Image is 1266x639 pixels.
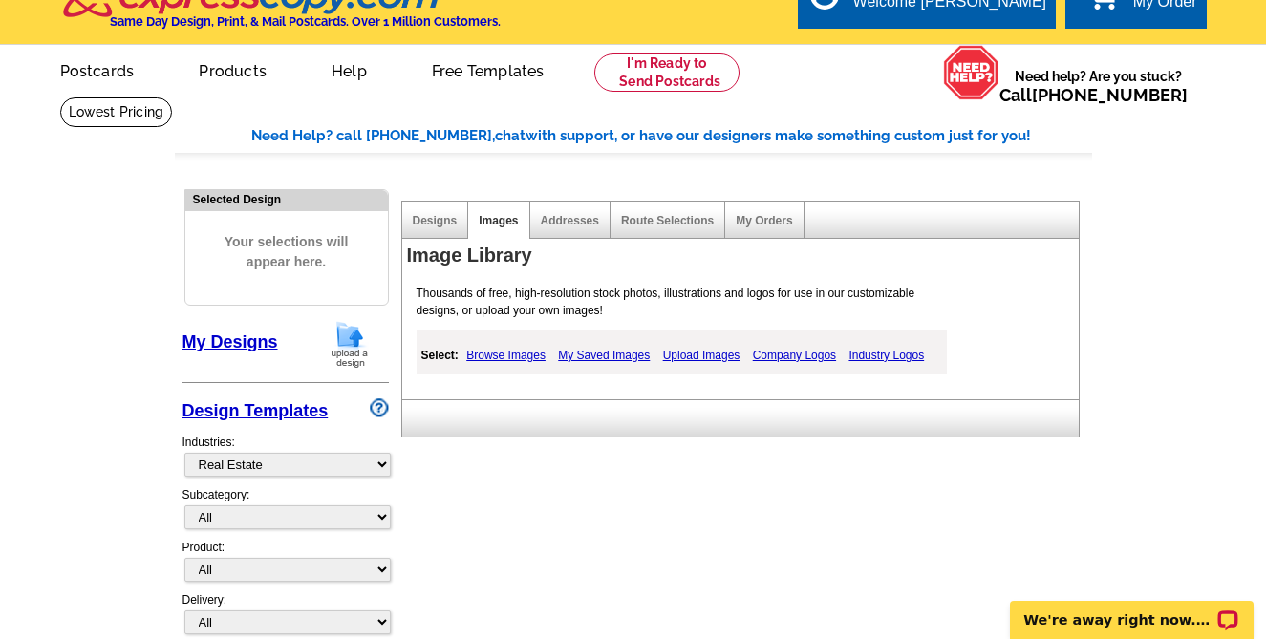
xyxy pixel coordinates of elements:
[998,579,1266,639] iframe: LiveChat chat widget
[30,47,165,92] a: Postcards
[200,213,374,291] span: Your selections will appear here.
[182,486,389,539] div: Subcategory:
[251,125,1092,147] div: Need Help? call [PHONE_NUMBER], with support, or have our designers make something custom just fo...
[999,85,1188,105] span: Call
[479,214,518,227] a: Images
[541,214,599,227] a: Addresses
[182,424,389,486] div: Industries:
[401,47,575,92] a: Free Templates
[943,45,999,100] img: help
[370,398,389,417] img: design-wizard-help-icon.png
[413,214,458,227] a: Designs
[185,190,388,208] div: Selected Design
[1032,85,1188,105] a: [PHONE_NUMBER]
[621,214,714,227] a: Route Selections
[421,349,459,362] strong: Select:
[461,344,550,367] a: Browse Images
[844,344,929,367] a: Industry Logos
[301,47,397,92] a: Help
[736,214,792,227] a: My Orders
[553,344,654,367] a: My Saved Images
[999,67,1197,105] span: Need help? Are you stuck?
[182,539,389,591] div: Product:
[182,332,278,351] a: My Designs
[168,47,297,92] a: Products
[658,344,745,367] a: Upload Images
[325,320,375,369] img: upload-design
[182,401,329,420] a: Design Templates
[748,344,841,367] a: Company Logos
[407,285,954,319] p: Thousands of free, high-resolution stock photos, illustrations and logos for use in our customiza...
[407,245,1084,266] h1: Image Library
[495,127,526,144] span: chat
[110,14,501,29] h4: Same Day Design, Print, & Mail Postcards. Over 1 Million Customers.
